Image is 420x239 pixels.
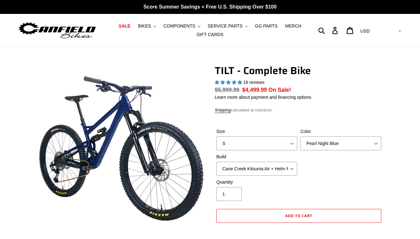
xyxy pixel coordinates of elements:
[194,30,227,39] a: GIFT CARDS
[215,107,383,113] div: calculated at checkout.
[138,23,151,29] span: BIKES
[215,87,240,93] s: $5,999.99
[207,23,242,29] span: SERVICE PARTS
[285,23,301,29] span: MERCH
[215,80,243,85] span: 5.00 stars
[119,23,130,29] span: SALE
[216,128,297,135] label: Size
[242,87,267,93] span: $4,499.99
[163,23,195,29] span: COMPONENTS
[204,22,250,30] button: SERVICE PARTS
[216,209,381,223] button: Add to cart
[216,179,297,186] label: Quantity
[160,22,203,30] button: COMPONENTS
[243,80,265,85] span: 16 reviews
[17,21,97,41] img: Canfield Bikes
[215,65,383,77] h1: TILT - Complete Bike
[268,86,291,94] span: On Sale!
[282,22,305,30] a: MERCH
[216,154,297,160] label: Build
[38,66,204,231] img: TILT - Complete Bike
[285,213,312,219] span: Add to cart
[252,22,281,30] a: GG PARTS
[215,95,311,100] a: Learn more about payment and financing options
[135,22,159,30] button: BIKES
[215,108,231,113] a: Shipping
[197,32,224,37] span: GIFT CARDS
[300,128,381,135] label: Color
[255,23,278,29] span: GG PARTS
[115,22,134,30] a: SALE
